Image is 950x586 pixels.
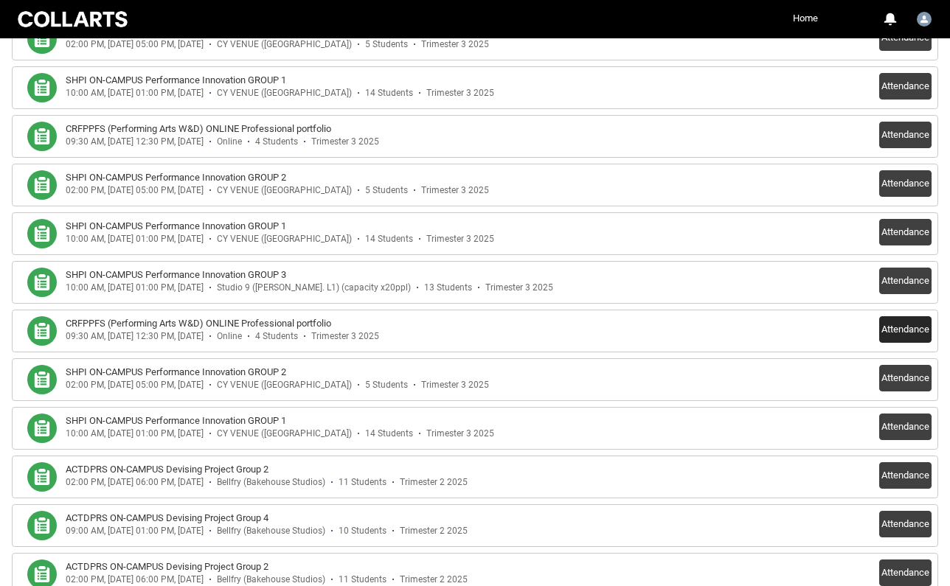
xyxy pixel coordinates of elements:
[66,316,331,331] h3: CRFPPFS (Performing Arts W&D) ONLINE Professional portfolio
[66,365,286,380] h3: SHPI ON-CAMPUS Performance Innovation GROUP 2
[217,574,325,585] div: Bellfry (Bakehouse Studios)
[879,219,932,245] button: Attendance
[426,234,494,245] div: Trimester 3 2025
[917,12,932,27] img: Naomi.Edwards
[66,526,204,537] div: 09:00 AM, [DATE] 01:00 PM, [DATE]
[66,88,204,99] div: 10:00 AM, [DATE] 01:00 PM, [DATE]
[217,331,242,342] div: Online
[217,380,352,391] div: CY VENUE ([GEOGRAPHIC_DATA])
[311,136,379,147] div: Trimester 3 2025
[485,282,553,293] div: Trimester 3 2025
[365,185,408,196] div: 5 Students
[66,185,204,196] div: 02:00 PM, [DATE] 05:00 PM, [DATE]
[879,316,932,343] button: Attendance
[66,268,286,282] h3: SHPI ON-CAMPUS Performance Innovation GROUP 3
[66,219,286,234] h3: SHPI ON-CAMPUS Performance Innovation GROUP 1
[879,268,932,294] button: Attendance
[66,122,331,136] h3: CRFPPFS (Performing Arts W&D) ONLINE Professional portfolio
[66,380,204,391] div: 02:00 PM, [DATE] 05:00 PM, [DATE]
[66,559,268,574] h3: ACTDPRS ON-CAMPUS Devising Project Group 2
[421,185,489,196] div: Trimester 3 2025
[421,380,489,391] div: Trimester 3 2025
[217,136,242,147] div: Online
[66,170,286,185] h3: SHPI ON-CAMPUS Performance Innovation GROUP 2
[66,234,204,245] div: 10:00 AM, [DATE] 01:00 PM, [DATE]
[66,511,268,526] h3: ACTDPRS ON-CAMPUS Devising Project Group 4
[424,282,472,293] div: 13 Students
[66,136,204,147] div: 09:30 AM, [DATE] 12:30 PM, [DATE]
[217,88,352,99] div: CY VENUE ([GEOGRAPHIC_DATA])
[217,428,352,439] div: CY VENUE ([GEOGRAPHIC_DATA])
[66,477,204,488] div: 02:00 PM, [DATE] 06:00 PM, [DATE]
[66,282,204,293] div: 10:00 AM, [DATE] 01:00 PM, [DATE]
[66,462,268,477] h3: ACTDPRS ON-CAMPUS Devising Project Group 2
[365,234,413,245] div: 14 Students
[66,414,286,428] h3: SHPI ON-CAMPUS Performance Innovation GROUP 1
[426,88,494,99] div: Trimester 3 2025
[879,511,932,537] button: Attendance
[879,414,932,440] button: Attendance
[400,526,468,537] div: Trimester 2 2025
[879,122,932,148] button: Attendance
[365,380,408,391] div: 5 Students
[879,73,932,100] button: Attendance
[66,39,204,50] div: 02:00 PM, [DATE] 05:00 PM, [DATE]
[311,331,379,342] div: Trimester 3 2025
[426,428,494,439] div: Trimester 3 2025
[255,331,298,342] div: 4 Students
[217,39,352,50] div: CY VENUE ([GEOGRAPHIC_DATA])
[879,559,932,586] button: Attendance
[913,6,935,29] button: User Profile Naomi.Edwards
[66,73,286,88] h3: SHPI ON-CAMPUS Performance Innovation GROUP 1
[66,331,204,342] div: 09:30 AM, [DATE] 12:30 PM, [DATE]
[421,39,489,50] div: Trimester 3 2025
[217,477,325,488] div: Bellfry (Bakehouse Studios)
[217,526,325,537] div: Bellfry (Bakehouse Studios)
[66,574,204,585] div: 02:00 PM, [DATE] 06:00 PM, [DATE]
[217,185,352,196] div: CY VENUE ([GEOGRAPHIC_DATA])
[217,234,352,245] div: CY VENUE ([GEOGRAPHIC_DATA])
[365,428,413,439] div: 14 Students
[365,88,413,99] div: 14 Students
[879,365,932,391] button: Attendance
[217,282,411,293] div: Studio 9 ([PERSON_NAME]. L1) (capacity x20ppl)
[255,136,298,147] div: 4 Students
[339,477,386,488] div: 11 Students
[66,428,204,439] div: 10:00 AM, [DATE] 01:00 PM, [DATE]
[879,462,932,489] button: Attendance
[400,574,468,585] div: Trimester 2 2025
[400,477,468,488] div: Trimester 2 2025
[879,170,932,197] button: Attendance
[789,7,822,29] a: Home
[365,39,408,50] div: 5 Students
[339,526,386,537] div: 10 Students
[339,574,386,585] div: 11 Students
